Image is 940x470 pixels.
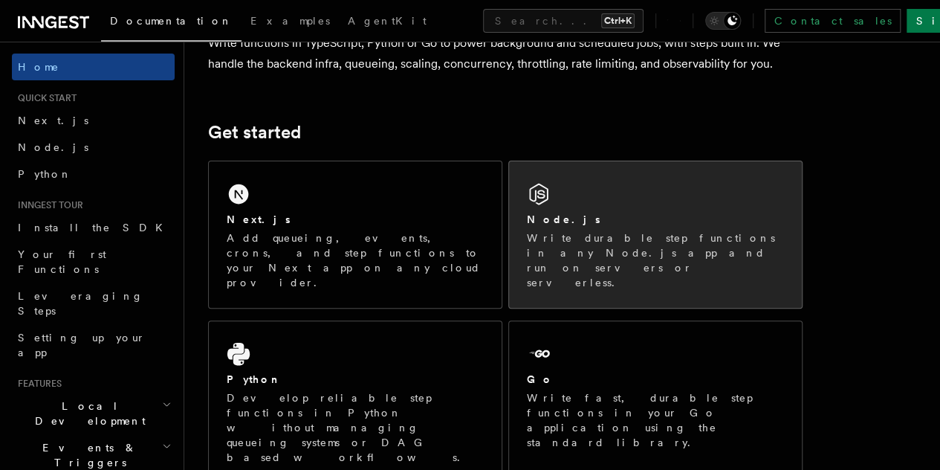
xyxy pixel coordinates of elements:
button: Toggle dark mode [705,12,741,30]
a: Contact sales [765,9,901,33]
p: Develop reliable step functions in Python without managing queueing systems or DAG based workflows. [227,390,484,465]
a: Python [12,161,175,187]
span: Python [18,168,72,180]
span: Leveraging Steps [18,290,143,317]
span: Local Development [12,399,162,428]
a: Next.jsAdd queueing, events, crons, and step functions to your Next app on any cloud provider. [208,161,502,309]
a: Node.js [12,134,175,161]
p: Write fast, durable step functions in your Go application using the standard library. [527,390,784,450]
span: Quick start [12,92,77,104]
span: Your first Functions [18,248,106,275]
a: Get started [208,122,301,143]
span: Node.js [18,141,88,153]
p: Write functions in TypeScript, Python or Go to power background and scheduled jobs, with steps bu... [208,33,803,74]
span: Setting up your app [18,332,146,358]
a: Home [12,54,175,80]
p: Write durable step functions in any Node.js app and run on servers or serverless. [527,231,784,290]
button: Local Development [12,393,175,434]
a: Install the SDK [12,214,175,241]
a: Setting up your app [12,324,175,366]
h2: Python [227,372,282,387]
span: Next.js [18,115,88,126]
a: Node.jsWrite durable step functions in any Node.js app and run on servers or serverless. [508,161,803,309]
span: AgentKit [348,15,427,27]
h2: Next.js [227,212,291,227]
a: Your first Functions [12,241,175,283]
h2: Node.js [527,212,600,227]
span: Examples [250,15,330,27]
a: Leveraging Steps [12,283,175,324]
a: Examples [242,4,339,40]
a: Next.js [12,107,175,134]
button: Search...Ctrl+K [483,9,644,33]
p: Add queueing, events, crons, and step functions to your Next app on any cloud provider. [227,231,484,290]
h2: Go [527,372,554,387]
span: Install the SDK [18,222,172,234]
a: Documentation [101,4,242,42]
span: Features [12,378,62,390]
span: Documentation [110,15,233,27]
kbd: Ctrl+K [601,13,635,28]
span: Inngest tour [12,199,83,211]
span: Events & Triggers [12,440,162,470]
span: Home [18,59,59,74]
a: AgentKit [339,4,435,40]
